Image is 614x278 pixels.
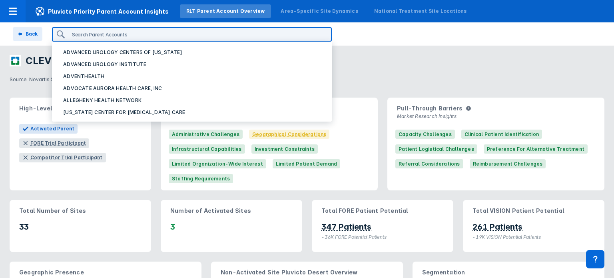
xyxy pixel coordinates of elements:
span: Limited Organization-Wide Interest [172,161,263,167]
span: Patient Logistical Challenges [399,146,474,152]
span: Activated Parent [30,125,74,132]
span: Referral Considerations [399,161,460,167]
button: [US_STATE] UROLOGY SPECIALISTS [57,118,327,130]
button: ADVANCED UROLOGY INSTITUTE [57,58,327,70]
p: 33 [10,222,151,242]
div: RLT Parent Account Overview [186,8,265,15]
span: Preference for Alternative Treatment [487,146,584,152]
p: ADVOCATE AURORA HEALTH CARE, INC [63,85,162,92]
span: Administrative Challenges [172,131,239,137]
a: National Treatment Site Locations [368,4,473,18]
p: Source: Novartis Site-Level Data (as of [DATE]) & Patient Potential ([DATE] - [DATE]) [10,73,604,83]
p: Total VISION Patient Potential [472,206,595,215]
p: Number of Activated Sites [170,206,293,215]
span: High-Level Overview [19,104,84,113]
div: FORE Trial Participant [30,140,86,146]
p: Market Research Insights [397,113,595,120]
span: Limited Patient Demand [276,161,337,167]
p: ADVENTHEALTH [63,73,104,80]
p: Geographic Presence [19,268,192,277]
span: Investment Constraints [255,146,315,152]
div: Back [26,30,38,38]
p: Total Number of Sites [19,206,142,215]
input: Search Parent Accounts [69,28,309,41]
span: Capacity Challenges [399,131,452,137]
button: [US_STATE] CENTER FOR [MEDICAL_DATA] CARE [57,106,327,118]
span: Geographical Considerations [252,131,326,137]
p: [US_STATE] UROLOGY SPECIALISTS [63,121,153,128]
button: ADVOCATE AURORA HEALTH CARE, INC [57,82,327,94]
button: ADVANCED UROLOGY CENTERS OF [US_STATE] [57,46,327,58]
a: RLT Parent Account Overview [180,4,271,18]
p: ADVANCED UROLOGY INSTITUTE [63,61,146,68]
figcaption: ~36K FORE Potential Patients [321,232,444,242]
span: Pull-Through Barriers [397,104,466,113]
p: ADVANCED UROLOGY CENTERS OF [US_STATE] [63,49,182,56]
p: Non-Activated Site Pluvicto Desert Overview [221,268,393,277]
span: Reimbursement Challenges [473,161,543,167]
button: Back [13,27,42,41]
div: National Treatment Site Locations [374,8,467,15]
p: Segmentation [422,268,595,277]
button: ALLEGHENY HEALTH NETWORK [57,94,327,106]
p: [US_STATE] CENTER FOR [MEDICAL_DATA] CARE [63,109,185,116]
img: cleveland-clinic [10,55,21,66]
div: Area-Specific Site Dynamics [281,8,358,15]
a: Area-Specific Site Dynamics [274,4,364,18]
p: 261 Patients [472,222,522,232]
span: Clinical Patient Identification [464,131,539,137]
p: ALLEGHENY HEALTH NETWORK [63,97,142,104]
button: ADVENTHEALTH [57,70,327,82]
div: Contact Support [586,250,604,268]
p: 3 [161,222,302,242]
span: Pluvicto Priority Parent Account Insights [26,6,178,16]
p: Total FORE Patient Potential [321,206,444,215]
span: Infrastructural Capabilities [172,146,242,152]
span: Staffing Requirements [172,176,230,182]
h3: CLEVELAND CLINIC [26,56,121,66]
figcaption: ~19K VISION Potential Patients [472,232,595,242]
div: Competitor Trial Participant [30,154,103,160]
p: 347 Patients [321,222,371,232]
